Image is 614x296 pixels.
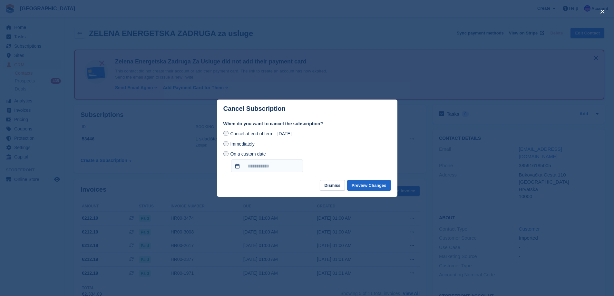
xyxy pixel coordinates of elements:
p: Cancel Subscription [223,105,286,112]
button: Preview Changes [347,180,391,191]
input: On a custom date [231,159,303,172]
input: On a custom date [223,151,229,156]
button: close [597,6,608,17]
button: Dismiss [320,180,345,191]
label: When do you want to cancel the subscription? [223,120,391,127]
span: On a custom date [230,151,266,157]
input: Cancel at end of term - [DATE] [223,131,229,136]
span: Immediately [230,141,254,147]
span: Cancel at end of term - [DATE] [230,131,291,136]
input: Immediately [223,141,229,146]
